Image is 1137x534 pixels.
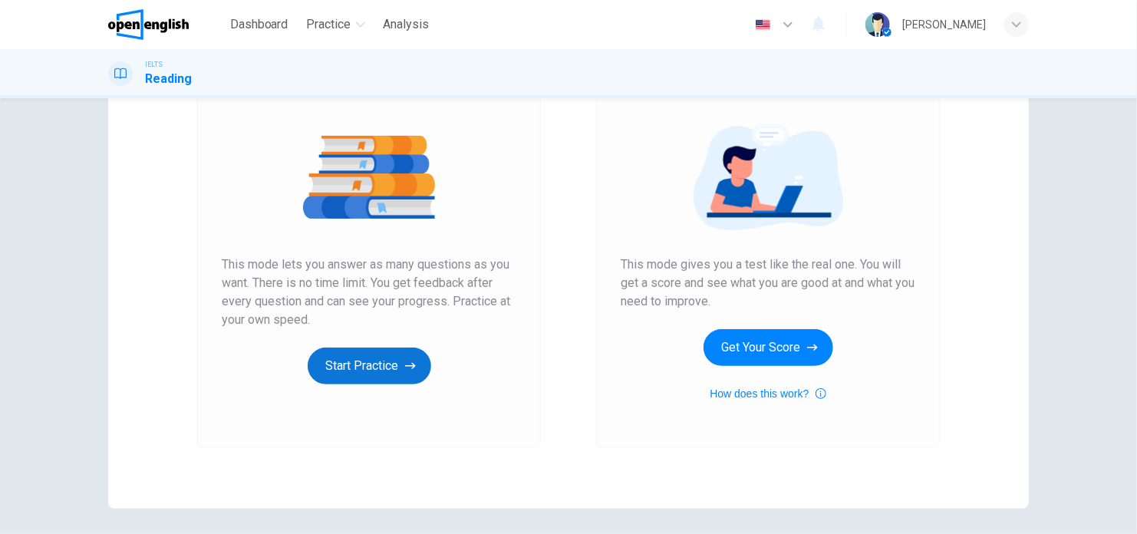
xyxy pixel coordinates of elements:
span: Practice [307,15,351,34]
img: en [753,19,773,31]
div: [PERSON_NAME] [902,15,986,34]
h1: Reading [145,70,192,88]
button: Start Practice [308,348,431,384]
span: This mode gives you a test like the real one. You will get a score and see what you are good at a... [621,255,915,311]
img: OpenEnglish logo [108,9,189,40]
a: OpenEnglish logo [108,9,224,40]
span: Analysis [384,15,430,34]
button: How does this work? [710,384,826,403]
span: Dashboard [230,15,288,34]
span: IELTS [145,59,163,70]
img: Profile picture [865,12,890,37]
button: Analysis [377,11,436,38]
span: This mode lets you answer as many questions as you want. There is no time limit. You get feedback... [222,255,516,329]
button: Practice [301,11,371,38]
button: Dashboard [224,11,295,38]
button: Get Your Score [704,329,833,366]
